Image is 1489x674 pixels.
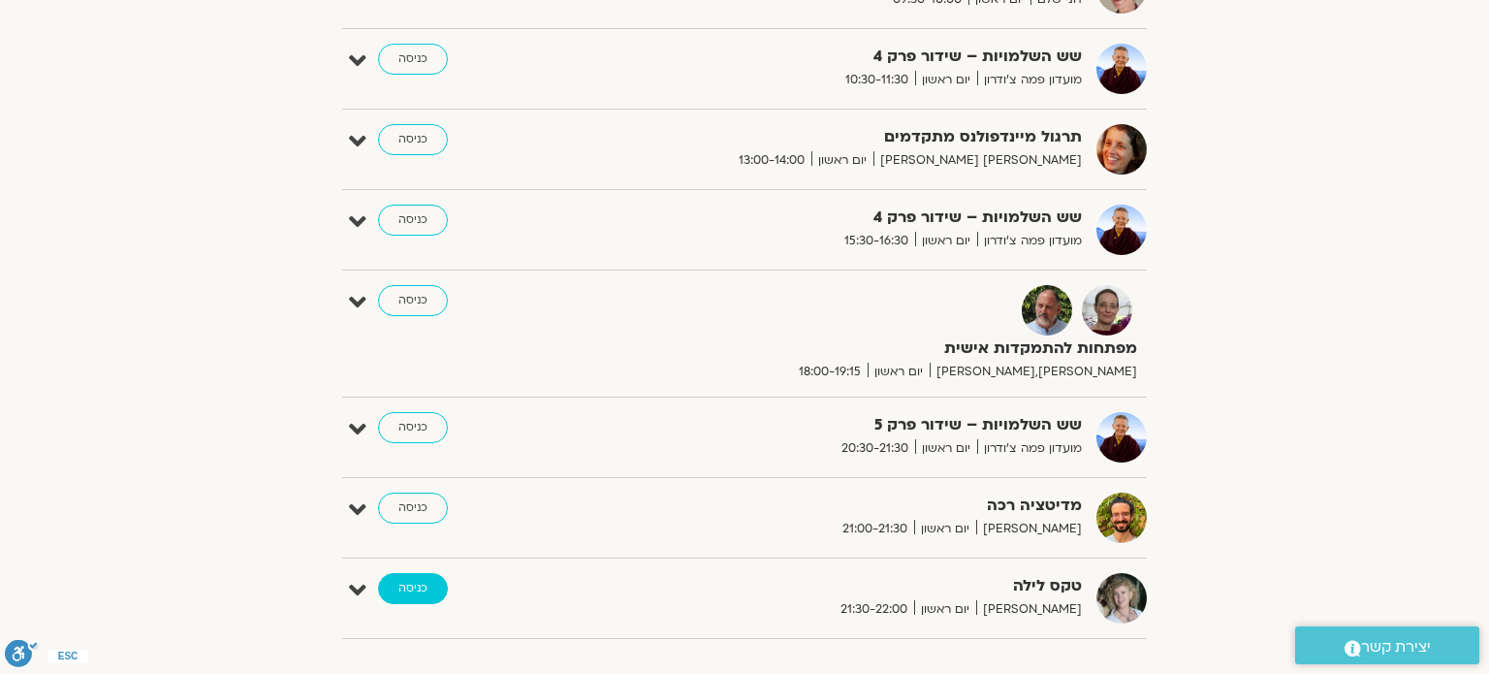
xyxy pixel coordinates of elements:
[792,362,868,382] span: 18:00-19:15
[1361,634,1431,660] span: יצירת קשר
[915,70,977,90] span: יום ראשון
[977,231,1082,251] span: מועדון פמה צ'ודרון
[378,205,448,236] a: כניסה
[835,438,915,459] span: 20:30-21:30
[834,599,914,620] span: 21:30-22:00
[378,124,448,155] a: כניסה
[607,412,1082,438] strong: שש השלמויות – שידור פרק 5
[378,285,448,316] a: כניסה
[915,438,977,459] span: יום ראשון
[915,231,977,251] span: יום ראשון
[839,70,915,90] span: 10:30-11:30
[873,150,1082,171] span: [PERSON_NAME] [PERSON_NAME]
[811,150,873,171] span: יום ראשון
[607,44,1082,70] strong: שש השלמויות – שידור פרק 4
[732,150,811,171] span: 13:00-14:00
[1295,626,1479,664] a: יצירת קשר
[607,124,1082,150] strong: תרגול מיינדפולנס מתקדמים
[977,70,1082,90] span: מועדון פמה צ'ודרון
[662,336,1137,362] strong: מפתחות להתמקדות אישית
[977,438,1082,459] span: מועדון פמה צ'ודרון
[607,573,1082,599] strong: טקס לילה
[378,573,448,604] a: כניסה
[607,493,1082,519] strong: מדיטציה רכה
[836,519,914,539] span: 21:00-21:30
[607,205,1082,231] strong: שש השלמויות – שידור פרק 4
[378,493,448,524] a: כניסה
[868,362,930,382] span: יום ראשון
[976,519,1082,539] span: [PERSON_NAME]
[930,362,1137,382] span: [PERSON_NAME],[PERSON_NAME]
[914,599,976,620] span: יום ראשון
[914,519,976,539] span: יום ראשון
[976,599,1082,620] span: [PERSON_NAME]
[838,231,915,251] span: 15:30-16:30
[378,412,448,443] a: כניסה
[378,44,448,75] a: כניסה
